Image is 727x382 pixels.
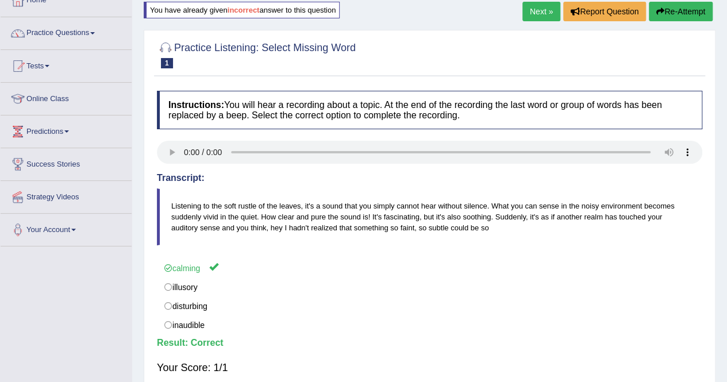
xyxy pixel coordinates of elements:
b: incorrect [228,6,260,14]
a: Predictions [1,115,132,144]
h2: Practice Listening: Select Missing Word [157,40,356,68]
a: Practice Questions [1,17,132,46]
label: inaudible [157,315,702,335]
a: Strategy Videos [1,181,132,210]
blockquote: Listening to the soft rustle of the leaves, it's a sound that you simply cannot hear without sile... [157,188,702,245]
div: You have already given answer to this question [144,2,340,18]
div: Your Score: 1/1 [157,354,702,381]
a: Tests [1,50,132,79]
h4: Transcript: [157,173,702,183]
button: Report Question [563,2,646,21]
h4: You will hear a recording about a topic. At the end of the recording the last word or group of wo... [157,91,702,129]
a: Your Account [1,214,132,242]
button: Re-Attempt [649,2,713,21]
label: disturbing [157,296,702,316]
a: Success Stories [1,148,132,177]
label: illusory [157,277,702,297]
a: Online Class [1,83,132,111]
label: calming [157,257,702,278]
span: 1 [161,58,173,68]
a: Next » [522,2,560,21]
h4: Result: [157,338,702,348]
b: Instructions: [168,100,224,110]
